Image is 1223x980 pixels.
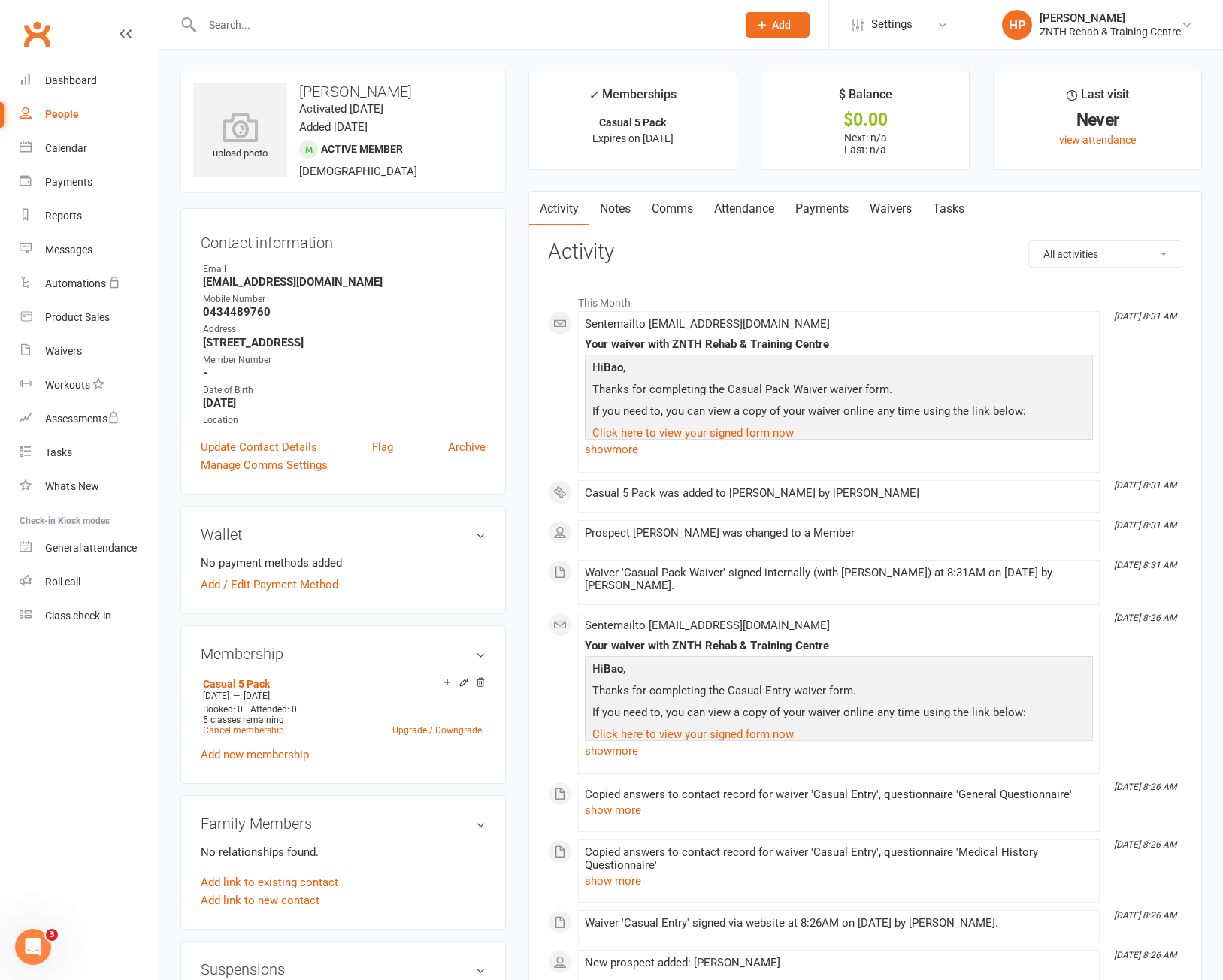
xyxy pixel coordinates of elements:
strong: Casual 5 Pack [599,116,666,129]
a: show more [585,740,1093,761]
div: Class check-in [45,609,111,622]
button: show more [585,801,641,819]
div: Never [1007,112,1188,128]
button: Add [746,12,810,38]
a: Tasks [922,192,975,226]
i: [DATE] 8:26 AM [1114,950,1176,960]
iframe: Intercom live chat [15,929,51,965]
a: Clubworx [18,15,56,53]
strong: [DATE] [203,396,486,410]
span: [DATE] [244,691,270,701]
p: No relationships found. [201,843,486,861]
h3: Activity [548,240,1182,264]
a: Workouts [20,368,159,402]
div: Messages [45,243,92,256]
span: Active member [321,143,403,155]
div: Tasks [45,446,72,458]
div: $ Balance [839,85,892,112]
div: Waiver 'Casual Entry' signed via website at 8:26AM on [DATE] by [PERSON_NAME]. [585,917,1093,930]
a: Product Sales [20,301,159,334]
a: Reports [20,199,159,233]
span: Attended: 0 [250,704,297,715]
div: Calendar [45,142,87,154]
a: Attendance [704,192,785,226]
a: Upgrade / Downgrade [392,725,482,736]
a: Waivers [859,192,922,226]
span: Sent email to [EMAIL_ADDRESS][DOMAIN_NAME] [585,619,830,632]
div: People [45,108,79,120]
i: [DATE] 8:31 AM [1114,480,1176,491]
div: Your waiver with ZNTH Rehab & Training Centre [585,338,1093,351]
p: If you need to, you can view a copy of your waiver online any time using the link below: [589,402,1089,424]
h3: [PERSON_NAME] [193,83,493,100]
h3: Contact information [201,228,486,251]
div: Email [203,262,486,277]
i: [DATE] 8:31 AM [1114,520,1176,531]
h3: Family Members [201,815,486,832]
div: $0.00 [775,112,955,128]
span: [DEMOGRAPHIC_DATA] [299,165,417,178]
div: Location [203,413,486,428]
div: Roll call [45,576,80,588]
div: [PERSON_NAME] [1040,11,1181,25]
div: Product Sales [45,311,110,323]
strong: [EMAIL_ADDRESS][DOMAIN_NAME] [203,275,486,289]
span: Settings [871,8,913,41]
span: Expires on [DATE] [592,132,674,144]
a: People [20,98,159,132]
li: No payment methods added [201,554,486,572]
i: ✓ [589,88,598,102]
a: General attendance kiosk mode [20,531,159,565]
div: Casual 5 Pack was added to [PERSON_NAME] by [PERSON_NAME] [585,487,1093,500]
a: Waivers [20,334,159,368]
div: Reports [45,210,82,222]
a: Automations [20,267,159,301]
a: Comms [641,192,704,226]
div: HP [1002,10,1032,40]
a: Payments [20,165,159,199]
div: Date of Birth [203,383,486,398]
div: What's New [45,480,99,492]
a: show more [585,439,1093,460]
div: Prospect [PERSON_NAME] was changed to a Member [585,527,1093,540]
div: Mobile Number [203,292,486,307]
a: Click here to view your signed form now [592,727,794,741]
div: New prospect added: [PERSON_NAME] [585,957,1093,969]
p: If you need to, you can view a copy of your waiver online any time using the link below: [589,703,1089,725]
a: Dashboard [20,64,159,98]
h3: Suspensions [201,961,486,978]
div: Copied answers to contact record for waiver 'Casual Entry', questionnaire 'General Questionnaire' [585,788,1093,801]
div: Address [203,322,486,337]
p: Hi , [589,358,1089,380]
a: Activity [529,192,589,226]
a: Casual 5 Pack [203,678,270,690]
input: Search... [198,14,726,35]
i: [DATE] 8:31 AM [1114,311,1176,322]
i: [DATE] 8:31 AM [1114,560,1176,570]
a: Archive [448,438,486,456]
a: Flag [372,438,393,456]
a: Tasks [20,436,159,470]
i: [DATE] 8:26 AM [1114,782,1176,792]
time: Added [DATE] [299,120,368,134]
span: Add [772,19,791,31]
div: upload photo [193,112,287,162]
a: Calendar [20,132,159,165]
h3: Membership [201,646,486,662]
div: Automations [45,277,106,289]
div: Last visit [1067,85,1129,112]
a: Notes [589,192,641,226]
a: Cancel membership [203,725,284,736]
div: Waivers [45,345,82,357]
div: — [199,690,486,702]
div: Assessments [45,413,120,425]
span: Sent email to [EMAIL_ADDRESS][DOMAIN_NAME] [585,317,830,331]
strong: - [203,366,486,380]
div: ZNTH Rehab & Training Centre [1040,25,1181,38]
div: Waiver 'Casual Pack Waiver' signed internally (with [PERSON_NAME]) at 8:31AM on [DATE] by [PERSON... [585,567,1093,592]
a: What's New [20,470,159,504]
p: Hi , [589,660,1089,682]
a: Manage Comms Settings [201,456,328,474]
a: Add / Edit Payment Method [201,576,338,594]
div: Memberships [589,85,677,113]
